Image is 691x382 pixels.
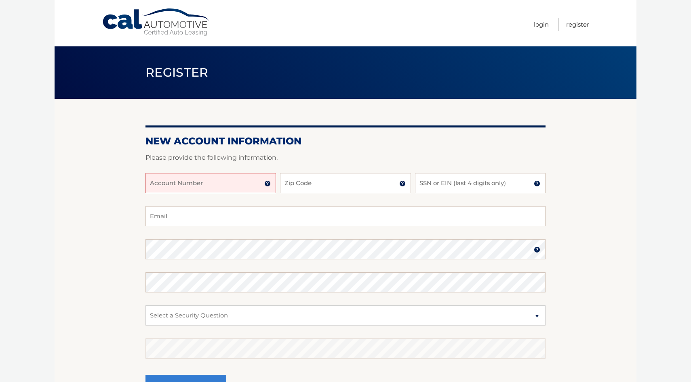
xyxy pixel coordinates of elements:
[399,180,406,187] img: tooltip.svg
[280,173,411,193] input: Zip Code
[534,246,540,253] img: tooltip.svg
[145,65,209,80] span: Register
[145,173,276,193] input: Account Number
[145,135,546,147] h2: New Account Information
[145,152,546,163] p: Please provide the following information.
[145,206,546,226] input: Email
[415,173,546,193] input: SSN or EIN (last 4 digits only)
[264,180,271,187] img: tooltip.svg
[534,18,549,31] a: Login
[102,8,211,37] a: Cal Automotive
[566,18,589,31] a: Register
[534,180,540,187] img: tooltip.svg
